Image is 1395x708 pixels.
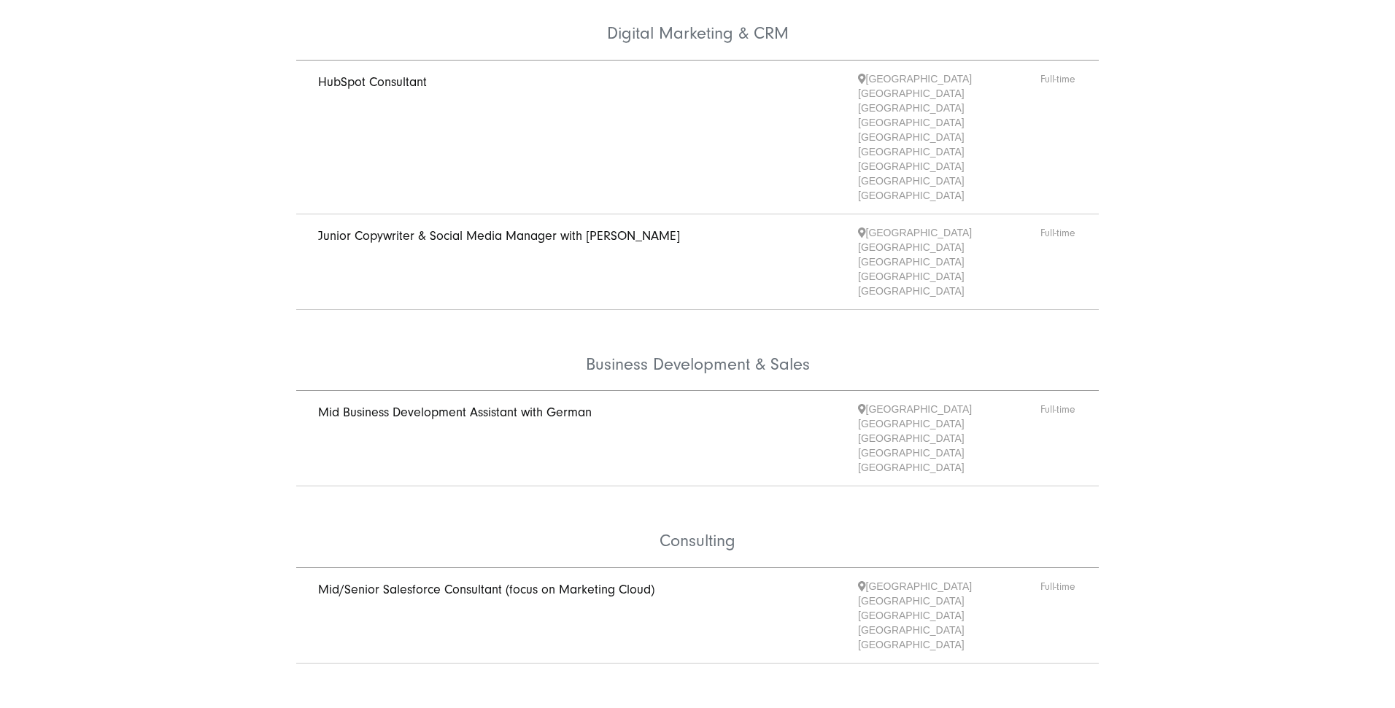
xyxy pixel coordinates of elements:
li: Business Development & Sales [296,310,1099,392]
a: HubSpot Consultant [318,74,427,90]
span: Full-time [1040,579,1077,652]
span: Full-time [1040,71,1077,203]
span: Full-time [1040,402,1077,475]
a: Mid Business Development Assistant with German [318,405,592,420]
span: [GEOGRAPHIC_DATA] [GEOGRAPHIC_DATA] [GEOGRAPHIC_DATA] [GEOGRAPHIC_DATA] [GEOGRAPHIC_DATA] [858,579,1040,652]
span: [GEOGRAPHIC_DATA] [GEOGRAPHIC_DATA] [GEOGRAPHIC_DATA] [GEOGRAPHIC_DATA] [GEOGRAPHIC_DATA] [GEOGRA... [858,71,1040,203]
span: [GEOGRAPHIC_DATA] [GEOGRAPHIC_DATA] [GEOGRAPHIC_DATA] [GEOGRAPHIC_DATA] [GEOGRAPHIC_DATA] [858,402,1040,475]
a: Junior Copywriter & Social Media Manager with [PERSON_NAME] [318,228,680,244]
span: Full-time [1040,225,1077,298]
span: [GEOGRAPHIC_DATA] [GEOGRAPHIC_DATA] [GEOGRAPHIC_DATA] [GEOGRAPHIC_DATA] [GEOGRAPHIC_DATA] [858,225,1040,298]
li: Consulting [296,486,1099,568]
a: Mid/Senior Salesforce Consultant (focus on Marketing Cloud) [318,582,654,597]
